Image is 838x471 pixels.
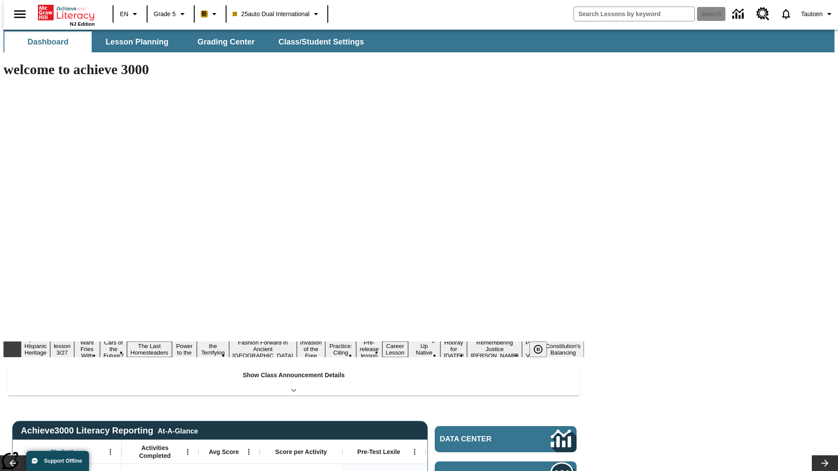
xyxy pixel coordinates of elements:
[435,426,577,452] a: Data Center
[3,7,127,15] body: Maximum 600 characters Press Escape to exit toolbar Press Alt + F10 to reach toolbar
[8,365,580,396] div: Show Class Announcement Details
[202,8,206,19] span: B
[529,341,547,357] button: Pause
[356,338,382,360] button: Slide 11 Pre-release lesson
[38,3,95,27] div: Home
[158,426,198,435] div: At-A-Glance
[751,2,775,26] a: Resource Center, Will open in new tab
[150,6,191,22] button: Grade: Grade 5, Select a grade
[382,341,408,357] button: Slide 12 Career Lesson
[440,435,522,444] span: Data Center
[574,7,694,21] input: search field
[197,37,254,47] span: Grading Center
[3,31,372,52] div: SubNavbar
[4,31,92,52] button: Dashboard
[229,338,297,360] button: Slide 8 Fashion Forward in Ancient Rome
[116,6,144,22] button: Language: EN, Select a language
[440,338,467,360] button: Slide 14 Hooray for Constitution Day!
[542,335,584,364] button: Slide 17 The Constitution's Balancing Act
[50,448,73,456] span: Student
[271,31,371,52] button: Class/Student Settings
[529,341,556,357] div: Pause
[106,37,168,47] span: Lesson Planning
[7,1,33,27] button: Open side menu
[408,335,440,364] button: Slide 13 Cooking Up Native Traditions
[26,451,89,471] button: Support Offline
[229,6,325,22] button: Class: 25auto Dual International, Select your class
[297,331,326,367] button: Slide 9 The Invasion of the Free CD
[127,341,172,357] button: Slide 5 The Last Homesteaders
[812,455,838,471] button: Lesson carousel, Next
[357,448,401,456] span: Pre-Test Lexile
[197,6,223,22] button: Boost Class color is peach. Change class color
[74,331,100,367] button: Slide 3 Do You Want Fries With That?
[3,30,835,52] div: SubNavbar
[233,10,309,19] span: 25auto Dual International
[522,338,542,360] button: Slide 16 Point of View
[126,444,184,460] span: Activities Completed
[182,31,270,52] button: Grading Center
[93,31,181,52] button: Lesson Planning
[120,10,128,19] span: EN
[325,335,356,364] button: Slide 10 Mixed Practice: Citing Evidence
[775,3,797,25] a: Notifications
[70,21,95,27] span: NJ Edition
[209,448,239,456] span: Avg Score
[278,37,364,47] span: Class/Student Settings
[44,458,82,464] span: Support Offline
[275,448,327,456] span: Score per Activity
[408,445,421,458] button: Open Menu
[197,335,229,364] button: Slide 7 Attack of the Terrifying Tomatoes
[242,445,255,458] button: Open Menu
[243,371,345,380] p: Show Class Announcement Details
[467,338,522,360] button: Slide 15 Remembering Justice O'Connor
[801,10,823,19] span: Tautoen
[27,37,69,47] span: Dashboard
[38,4,95,21] a: Home
[172,335,197,364] button: Slide 6 Solar Power to the People
[797,6,838,22] button: Profile/Settings
[21,335,50,364] button: Slide 1 ¡Viva Hispanic Heritage Month!
[50,335,74,364] button: Slide 2 Test lesson 3/27 en
[21,426,198,436] span: Achieve3000 Literacy Reporting
[104,445,117,458] button: Open Menu
[154,10,176,19] span: Grade 5
[727,2,751,26] a: Data Center
[100,338,127,360] button: Slide 4 Cars of the Future?
[3,61,584,78] h1: welcome to achieve 3000
[181,445,194,458] button: Open Menu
